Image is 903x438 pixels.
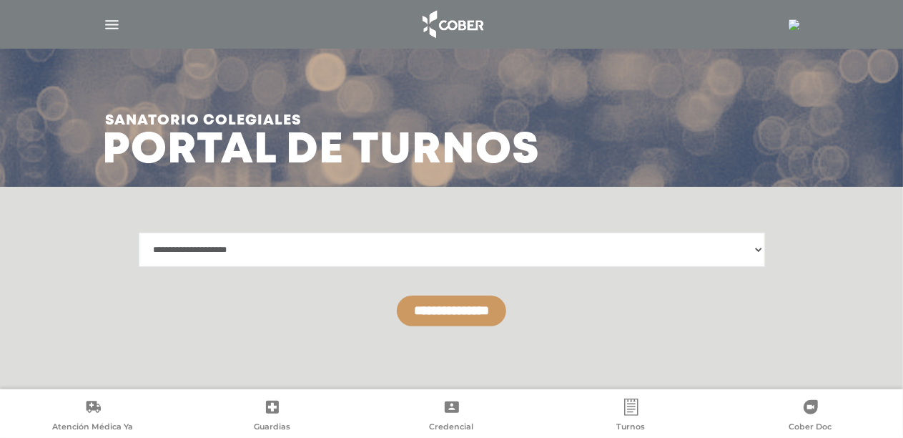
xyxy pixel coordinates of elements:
img: 778 [789,19,800,31]
span: Atención Médica Ya [52,422,133,434]
span: Cober Doc [789,422,832,434]
a: Guardias [182,399,362,435]
h3: Portal de turnos [103,102,541,170]
span: Guardias [254,422,290,434]
span: Sanatorio colegiales [106,102,541,140]
span: Credencial [430,422,474,434]
a: Atención Médica Ya [3,399,182,435]
img: logo_cober_home-white.png [415,7,490,42]
span: Turnos [617,422,646,434]
a: Credencial [362,399,541,435]
img: Cober_menu-lines-white.svg [103,16,121,34]
a: Turnos [541,399,721,435]
a: Cober Doc [721,399,900,435]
